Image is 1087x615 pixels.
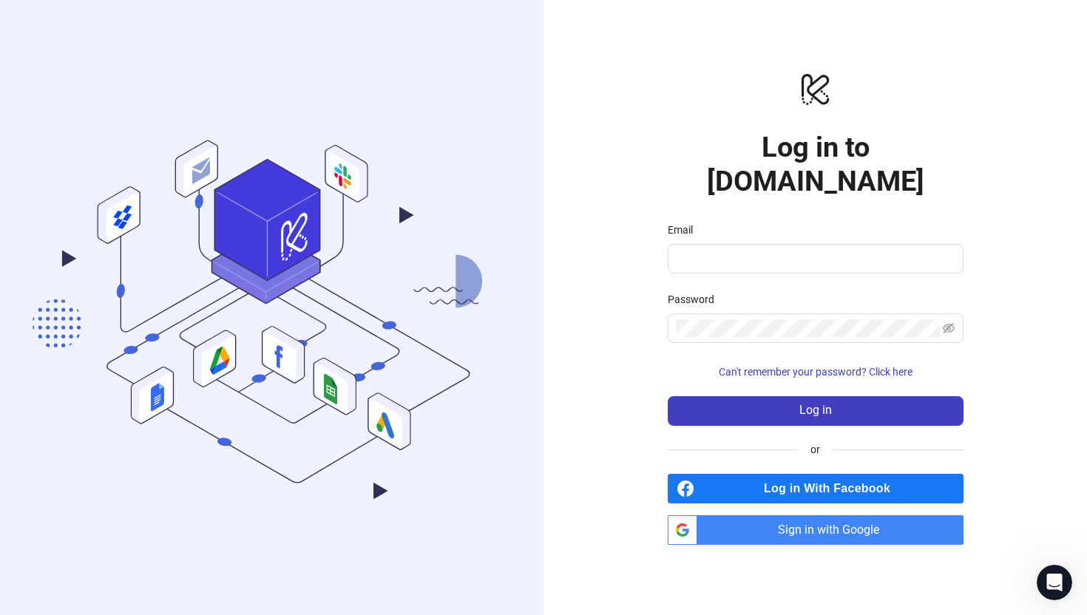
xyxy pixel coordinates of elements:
[668,396,964,426] button: Log in
[703,515,964,545] span: Sign in with Google
[943,322,955,334] span: eye-invisible
[148,461,296,520] button: Messages
[677,250,952,268] input: Email
[21,205,274,233] a: Request a feature
[799,404,832,417] span: Log in
[668,515,964,545] a: Sign in with Google
[668,222,702,238] label: Email
[30,239,248,254] div: Documentation
[30,155,266,180] p: How can we help?
[57,498,90,509] span: Home
[30,211,248,227] div: Request a feature
[700,474,964,503] span: Log in With Facebook
[30,314,248,330] div: Report a Bug
[30,105,266,155] p: Hi [PERSON_NAME] 👋
[799,441,832,458] span: or
[197,498,248,509] span: Messages
[21,233,274,260] a: Documentation
[21,308,274,336] div: Report a Bug
[668,474,964,503] a: Log in With Facebook
[668,361,964,384] button: Can't remember your password? Click here
[254,24,281,50] div: Close
[1037,565,1072,600] iframe: Intercom live chat
[719,366,912,378] span: Can't remember your password? Click here
[668,291,724,307] label: Password
[30,287,265,302] div: Create a ticket
[668,130,964,198] h1: Log in to [DOMAIN_NAME]
[668,366,964,378] a: Can't remember your password? Click here
[677,319,940,337] input: Password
